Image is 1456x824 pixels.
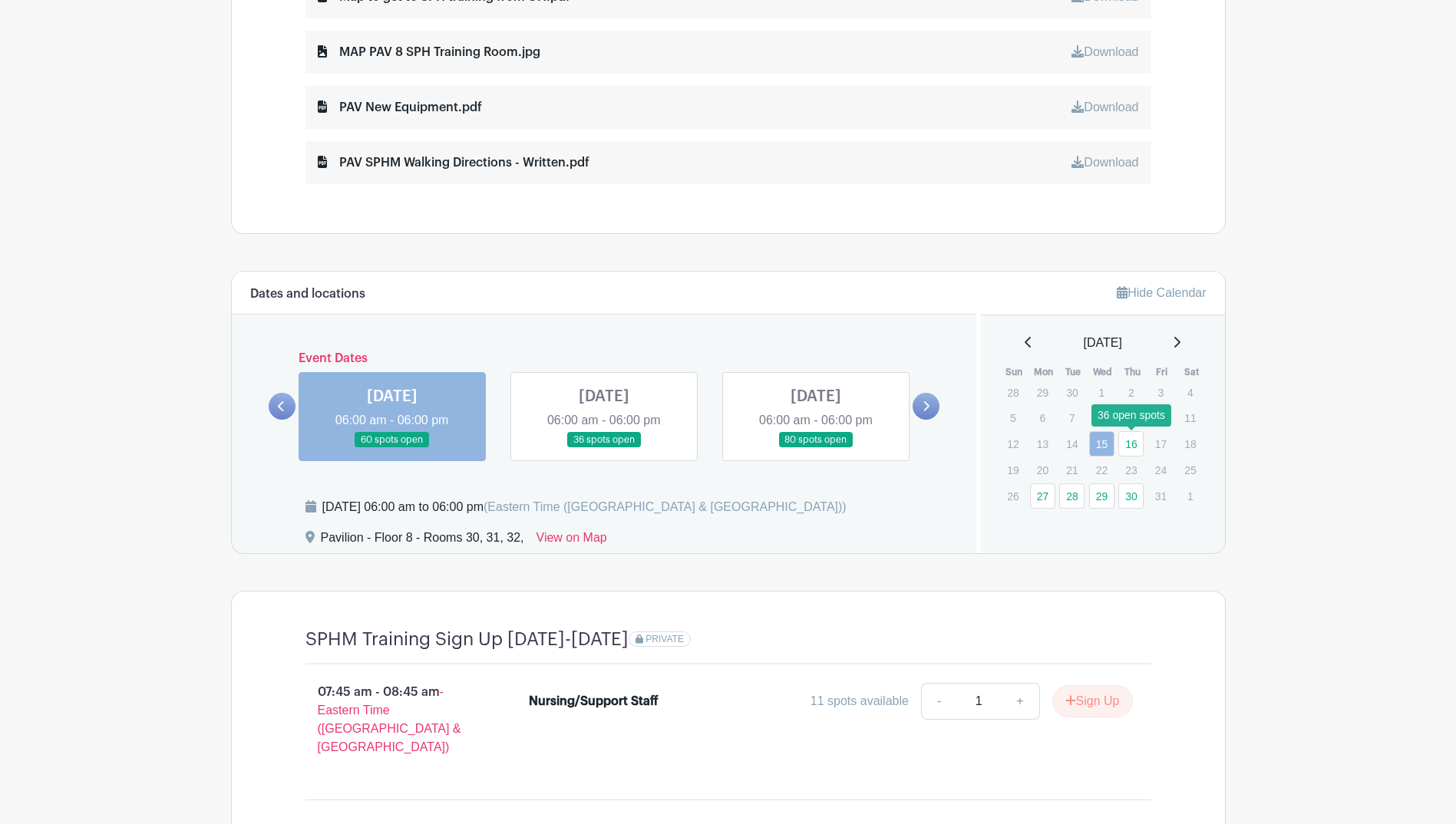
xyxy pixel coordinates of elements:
a: + [1001,683,1039,720]
p: 28 [1000,381,1025,404]
p: 8 [1089,406,1114,430]
div: MAP PAV 8 SPH Training Room.jpg [318,43,540,61]
span: [DATE] [1084,334,1122,352]
a: 29 [1089,483,1114,509]
p: 07:45 am - 08:45 am [281,677,505,763]
a: Download [1071,101,1138,114]
span: - Eastern Time ([GEOGRAPHIC_DATA] & [GEOGRAPHIC_DATA]) [318,685,461,753]
th: Fri [1147,364,1177,380]
a: Download [1071,156,1138,169]
a: Download [1071,45,1138,58]
th: Mon [1029,364,1059,380]
div: PAV SPHM Walking Directions - Written.pdf [318,153,589,172]
div: 11 spots available [811,692,909,710]
p: 11 [1177,406,1203,430]
p: 17 [1148,432,1174,456]
p: 5 [1000,406,1025,430]
a: 30 [1118,483,1144,509]
h6: Dates and locations [250,287,365,302]
p: 18 [1177,432,1203,456]
p: 20 [1030,458,1055,482]
p: 30 [1059,381,1085,404]
th: Tue [1058,364,1088,380]
p: 24 [1148,458,1174,482]
p: 26 [1000,484,1025,508]
th: Sun [999,364,1029,380]
p: 6 [1030,406,1055,430]
p: 19 [1000,458,1025,482]
p: 1 [1177,484,1203,508]
div: Nursing/Support Staff [529,692,659,710]
p: 1 [1089,381,1114,404]
p: 7 [1059,406,1085,430]
span: PRIVATE [645,634,684,644]
p: 14 [1059,432,1085,456]
p: 23 [1118,458,1144,482]
p: 2 [1118,381,1144,404]
a: 16 [1118,431,1144,456]
p: 29 [1030,381,1055,404]
a: View on Map [537,529,607,553]
p: 3 [1148,381,1174,404]
p: 25 [1177,458,1203,482]
p: 31 [1148,484,1174,508]
a: 28 [1059,483,1085,509]
span: (Eastern Time ([GEOGRAPHIC_DATA] & [GEOGRAPHIC_DATA])) [484,500,847,513]
p: 13 [1030,432,1055,456]
div: [DATE] 06:00 am to 06:00 pm [322,498,847,516]
p: 4 [1177,381,1203,404]
h4: SPHM Training Sign Up [DATE]-[DATE] [305,628,629,651]
p: 12 [1000,432,1025,456]
a: Hide Calendar [1117,286,1206,299]
th: Thu [1118,364,1147,380]
a: 15 [1089,431,1114,456]
a: 27 [1030,483,1055,509]
p: 22 [1089,458,1114,482]
div: PAV New Equipment.pdf [318,98,482,117]
th: Wed [1088,364,1118,380]
a: - [921,683,956,720]
button: Sign Up [1052,685,1133,717]
div: 36 open spots [1091,404,1171,427]
p: 21 [1059,458,1085,482]
th: Sat [1177,364,1207,380]
h6: Event Dates [295,351,913,366]
div: Pavilion - Floor 8 - Rooms 30, 31, 32, [321,529,524,553]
